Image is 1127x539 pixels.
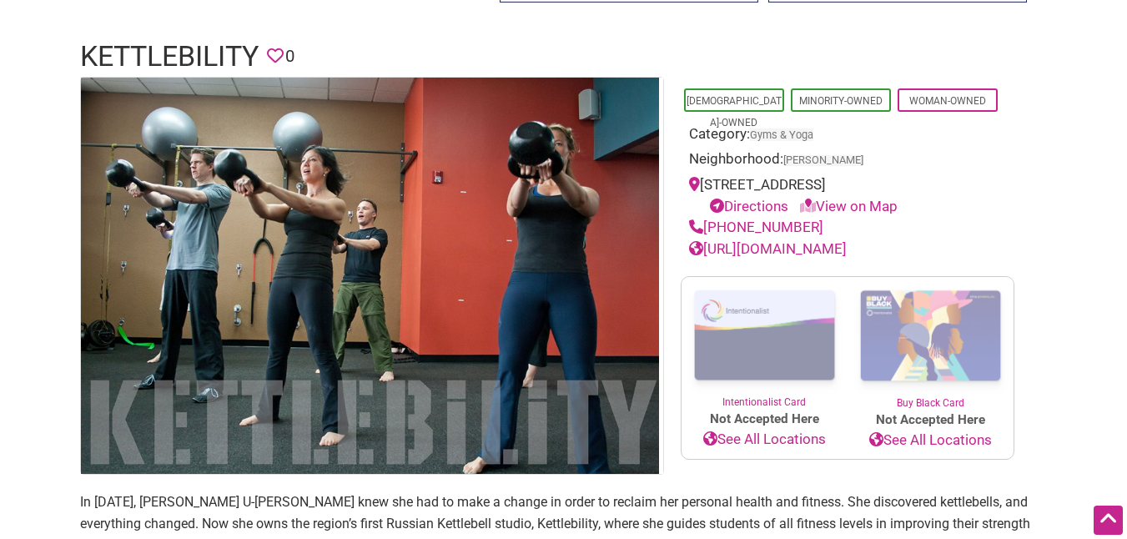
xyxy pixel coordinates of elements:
[848,277,1014,411] a: Buy Black Card
[750,128,813,141] a: Gyms & Yoga
[848,411,1014,430] span: Not Accepted Here
[689,123,1006,149] div: Category:
[689,174,1006,217] div: [STREET_ADDRESS]
[687,95,782,128] a: [DEMOGRAPHIC_DATA]-Owned
[682,410,848,429] span: Not Accepted Here
[848,430,1014,451] a: See All Locations
[682,429,848,451] a: See All Locations
[909,95,986,107] a: Woman-Owned
[80,37,259,77] h1: Kettlebility
[1094,506,1123,535] div: Scroll Back to Top
[689,240,847,257] a: [URL][DOMAIN_NAME]
[689,219,823,235] a: [PHONE_NUMBER]
[689,149,1006,174] div: Neighborhood:
[710,198,788,214] a: Directions
[285,43,294,69] span: 0
[783,155,863,166] span: [PERSON_NAME]
[682,277,848,395] img: Intentionalist Card
[848,277,1014,395] img: Buy Black Card
[800,198,898,214] a: View on Map
[799,95,883,107] a: Minority-Owned
[682,277,848,410] a: Intentionalist Card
